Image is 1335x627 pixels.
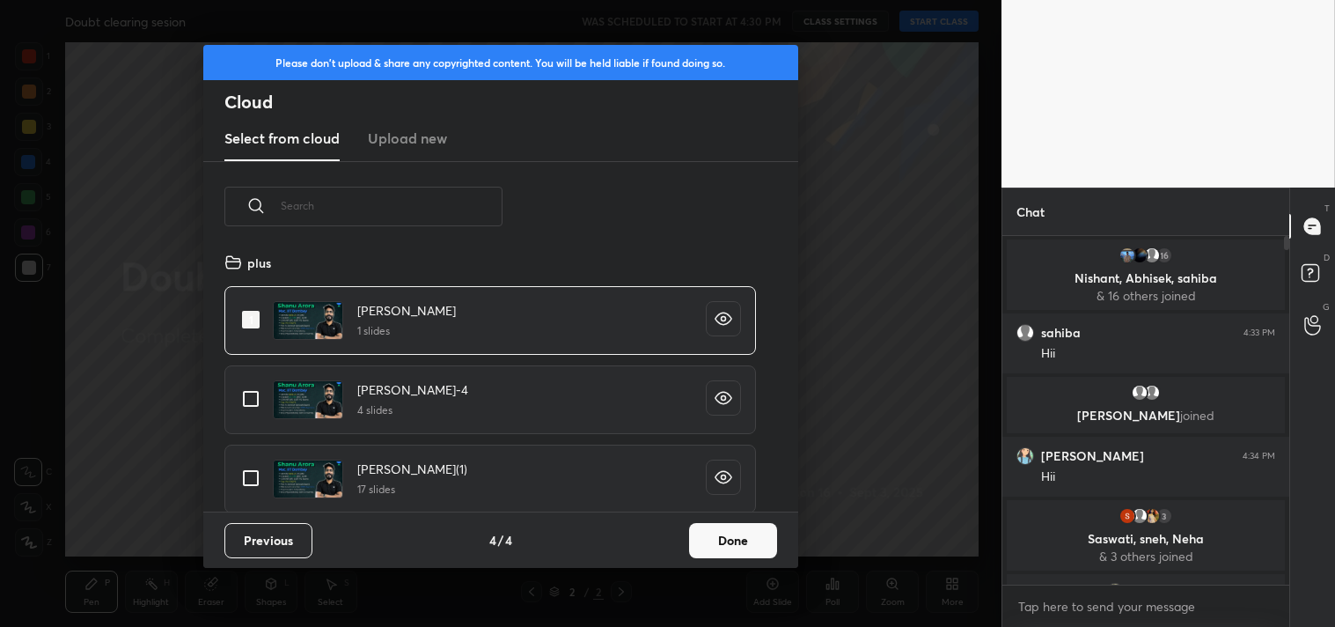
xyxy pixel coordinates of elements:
[1143,247,1161,264] img: default.png
[1017,532,1274,546] p: Saswati, sneh, Neha
[1041,468,1275,486] div: Hii
[1131,247,1148,264] img: cb0dd99693cd475aa94d1a2d7d3f5a41.jpg
[1324,251,1330,264] p: D
[1131,507,1148,525] img: default.png
[1119,507,1136,525] img: AAcHTtfd3d08S2BSUSprkRdaWfpAYdnB4SEG4NKA7DnGRyvc=s96-c
[273,380,343,419] img: 1705722408W0FME8.pdf
[1323,300,1330,313] p: G
[1002,236,1289,585] div: grid
[357,380,468,399] h4: [PERSON_NAME]-4
[1143,507,1161,525] img: 685d0a0d0eeb4a3498235fa87bf0b178.jpg
[281,168,502,243] input: Search
[357,301,456,320] h4: [PERSON_NAME]
[1017,271,1274,285] p: Nishant, Abhisek, sahiba
[498,531,503,550] h4: /
[1105,583,1123,601] img: f94f666b75404537a3dc3abc1e0511f3.jpg
[1016,324,1034,342] img: default.png
[357,323,456,339] h5: 1 slides
[1041,345,1275,363] div: Hii
[1131,384,1148,402] img: default.png
[1017,289,1274,303] p: & 16 others joined
[1243,328,1275,338] div: 4:33 PM
[1180,407,1214,424] span: joined
[224,91,798,114] h2: Cloud
[1155,507,1173,525] div: 3
[1143,384,1161,402] img: default.png
[357,402,468,418] h5: 4 slides
[224,523,312,558] button: Previous
[203,247,777,513] div: grid
[1243,451,1275,461] div: 4:34 PM
[1017,550,1274,564] p: & 3 others joined
[1002,188,1059,235] p: Chat
[357,482,467,498] h5: 17 slides
[1017,409,1274,423] p: [PERSON_NAME]
[505,531,512,550] h4: 4
[689,523,777,558] button: Done
[273,301,343,340] img: 170400434874669M.pdf
[273,460,343,498] img: 170625990725YAY1.pdf
[224,128,340,149] h3: Select from cloud
[1324,202,1330,215] p: T
[1155,247,1173,264] div: 16
[357,460,467,478] h4: [PERSON_NAME](1)
[203,45,798,80] div: Please don't upload & share any copyrighted content. You will be held liable if found doing so.
[1041,325,1081,341] h6: sahiba
[1041,448,1144,464] h6: [PERSON_NAME]
[247,254,271,272] h4: plus
[1119,247,1136,264] img: ef9e718088364cb196e0317e96237196.jpg
[489,531,496,550] h4: 4
[1016,447,1034,465] img: be7146922ede4ba8ae6a64bb675ef59d.jpg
